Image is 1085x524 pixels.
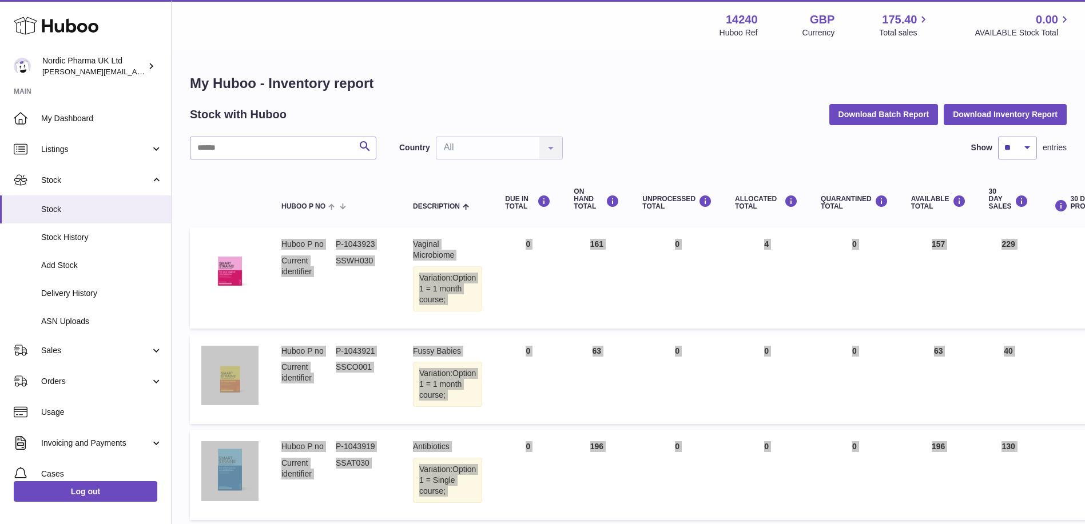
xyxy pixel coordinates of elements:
[975,27,1071,38] span: AVAILABLE Stock Total
[574,188,619,211] div: ON HAND Total
[201,239,259,296] img: product image
[642,195,712,210] div: UNPROCESSED Total
[201,441,259,498] img: product image
[900,430,977,520] td: 196
[41,288,162,299] span: Delivery History
[852,442,857,451] span: 0
[14,481,157,502] a: Log out
[281,362,336,383] dt: Current identifier
[336,458,390,479] dd: SSAT030
[336,255,390,277] dd: SSWH030
[882,12,917,27] span: 175.40
[829,104,939,125] button: Download Batch Report
[41,407,162,418] span: Usage
[494,227,562,328] td: 0
[413,458,482,503] div: Variation:
[989,188,1028,211] div: 30 DAY SALES
[562,334,631,425] td: 63
[724,227,809,328] td: 4
[724,430,809,520] td: 0
[911,195,966,210] div: AVAILABLE Total
[944,104,1067,125] button: Download Inventory Report
[42,55,145,77] div: Nordic Pharma UK Ltd
[41,376,150,387] span: Orders
[977,430,1040,520] td: 130
[1036,12,1058,27] span: 0.00
[281,239,336,250] dt: Huboo P no
[631,430,724,520] td: 0
[735,195,798,210] div: ALLOCATED Total
[802,27,835,38] div: Currency
[41,175,150,186] span: Stock
[413,239,482,261] div: Vaginal Microbiome
[399,142,430,153] label: Country
[41,469,162,479] span: Cases
[977,227,1040,328] td: 229
[281,346,336,357] dt: Huboo P no
[879,12,930,38] a: 175.40 Total sales
[1043,142,1067,153] span: entries
[41,113,162,124] span: My Dashboard
[41,232,162,243] span: Stock History
[41,260,162,271] span: Add Stock
[413,441,482,452] div: Antibiotics
[41,345,150,356] span: Sales
[419,369,476,399] span: Option 1 = 1 month course;
[41,316,162,327] span: ASN Uploads
[413,362,482,407] div: Variation:
[201,346,259,403] img: product image
[413,346,482,357] div: Fussy Babies
[631,334,724,425] td: 0
[562,227,631,328] td: 161
[42,67,229,76] span: [PERSON_NAME][EMAIL_ADDRESS][DOMAIN_NAME]
[281,255,336,277] dt: Current identifier
[975,12,1071,38] a: 0.00 AVAILABLE Stock Total
[720,27,758,38] div: Huboo Ref
[900,334,977,425] td: 63
[41,144,150,155] span: Listings
[190,74,1067,93] h1: My Huboo - Inventory report
[190,107,287,122] h2: Stock with Huboo
[724,334,809,425] td: 0
[419,465,476,495] span: Option 1 = Single course;
[336,239,390,250] dd: P-1043923
[494,430,562,520] td: 0
[41,438,150,449] span: Invoicing and Payments
[336,346,390,357] dd: P-1043921
[336,441,390,452] dd: P-1043919
[281,441,336,452] dt: Huboo P no
[336,362,390,383] dd: SSCO001
[562,430,631,520] td: 196
[281,458,336,479] dt: Current identifier
[413,266,482,311] div: Variation:
[971,142,992,153] label: Show
[281,203,325,210] span: Huboo P no
[419,273,476,304] span: Option 1 = 1 month course;
[810,12,834,27] strong: GBP
[631,227,724,328] td: 0
[900,227,977,328] td: 157
[821,195,888,210] div: QUARANTINED Total
[494,334,562,425] td: 0
[41,204,162,215] span: Stock
[879,27,930,38] span: Total sales
[852,239,857,249] span: 0
[14,58,31,75] img: joe.plant@parapharmdev.com
[852,346,857,355] span: 0
[413,203,460,210] span: Description
[505,195,551,210] div: DUE IN TOTAL
[726,12,758,27] strong: 14240
[977,334,1040,425] td: 40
